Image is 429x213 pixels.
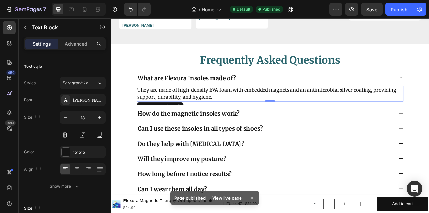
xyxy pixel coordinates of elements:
[32,83,363,103] div: Rich Text Editor. Editing area: main
[33,170,142,179] span: Will they improve my posture?
[33,188,150,198] strong: How long before I notice results?
[65,40,87,47] p: Advanced
[24,204,41,213] div: Size
[43,5,46,13] p: 7
[50,183,80,190] div: Show more
[111,18,429,213] iframe: To enrich screen reader interactions, please activate Accessibility in Grammarly extension settings
[407,181,422,197] div: Open Intercom Messenger
[33,40,51,47] p: Settings
[33,151,165,160] span: Do they help with [MEDICAL_DATA]?
[24,80,36,86] div: Styles
[202,6,214,13] span: Home
[40,106,63,112] div: Text Block
[208,193,246,202] div: View live page
[366,7,377,12] span: Save
[3,3,49,16] button: 7
[174,195,206,201] p: Page published
[199,6,200,13] span: /
[24,180,106,192] button: Show more
[124,3,151,16] div: Undo/Redo
[33,132,188,141] span: Can I use these insoles in all types of shoes?
[361,3,383,16] button: Save
[33,113,159,122] span: How do the magnetic insoles work?
[33,84,362,102] p: They are made of high-density EVA foam with embedded magnets and an antimicrobial silver coating,...
[237,6,250,12] span: Default
[24,165,42,174] div: Align
[5,120,16,126] div: Beta
[73,97,104,103] div: [PERSON_NAME]
[391,6,407,13] div: Publish
[262,6,280,12] span: Published
[385,3,413,16] button: Publish
[73,149,104,155] div: 151515
[63,80,88,86] span: Paragraph 1*
[24,113,41,122] div: Size
[60,77,106,89] button: Paragraph 1*
[24,149,34,155] div: Color
[24,64,42,69] div: Text style
[24,97,32,103] div: Font
[32,23,88,31] p: Text Block
[6,70,16,75] div: 450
